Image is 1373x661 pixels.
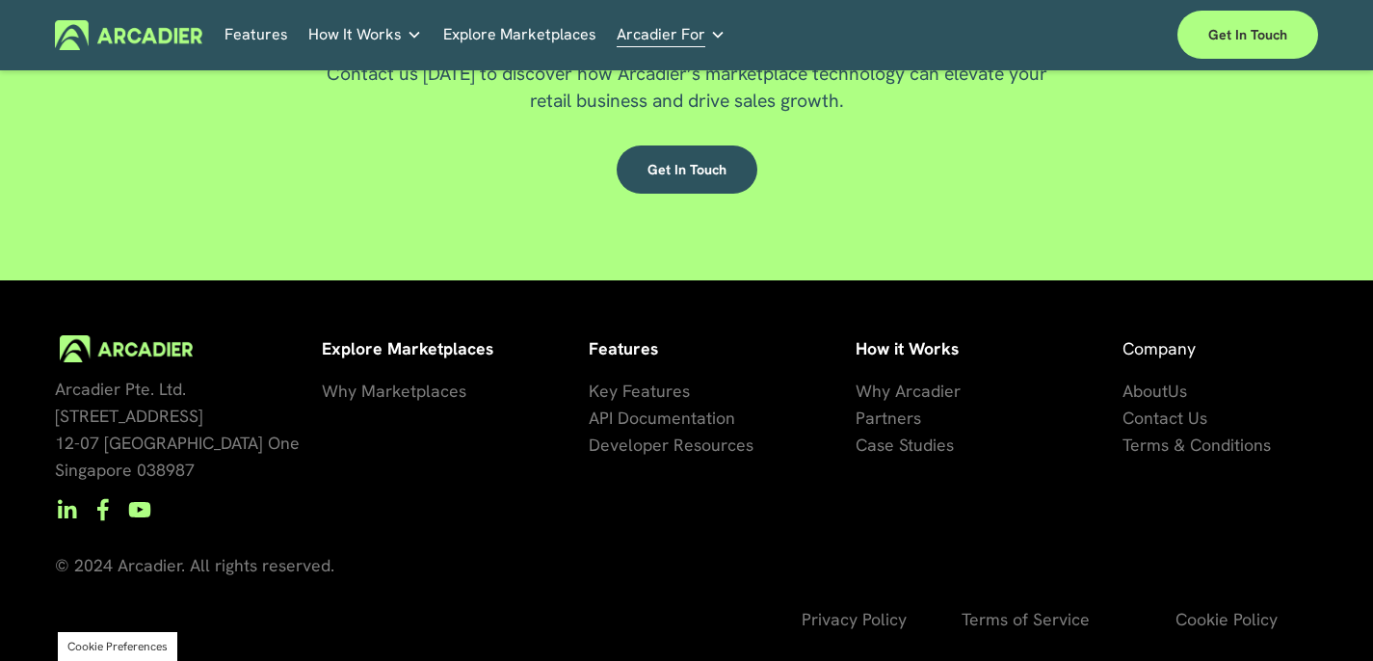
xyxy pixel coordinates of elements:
span: Why Marketplaces [322,380,466,402]
a: Why Arcadier [856,378,961,405]
a: Explore Marketplaces [443,20,596,50]
a: Ca [856,432,877,459]
span: Company [1122,337,1196,359]
span: Terms of Service [962,608,1090,630]
span: Key Features [589,380,690,402]
span: About [1122,380,1168,402]
a: Terms of Service [962,606,1090,633]
span: Arcadier Pte. Ltd. [STREET_ADDRESS] 12-07 [GEOGRAPHIC_DATA] One Singapore 038987 [55,378,300,481]
span: Cookie Policy [1175,608,1278,630]
iframe: Chat Widget [1277,568,1373,661]
a: Get in Touch [617,145,757,194]
span: Developer Resources [589,434,753,456]
a: Privacy Policy [802,606,907,633]
a: Cookie Policy [1175,606,1278,633]
img: Arcadier [55,20,202,50]
a: folder dropdown [617,20,726,50]
a: Get in touch [1177,11,1318,59]
strong: Explore Marketplaces [322,337,493,359]
a: Facebook [92,498,115,521]
a: Contact Us [1122,405,1207,432]
a: Key Features [589,378,690,405]
a: Why Marketplaces [322,378,466,405]
a: LinkedIn [55,498,78,521]
a: About [1122,378,1168,405]
a: YouTube [128,498,151,521]
span: © 2024 Arcadier. All rights reserved. [55,554,334,576]
span: API Documentation [589,407,735,429]
a: Developer Resources [589,432,753,459]
span: Arcadier For [617,21,705,48]
span: P [856,407,865,429]
span: Terms & Conditions [1122,434,1271,456]
span: Why Arcadier [856,380,961,402]
span: Ca [856,434,877,456]
span: artners [865,407,921,429]
a: API Documentation [589,405,735,432]
a: P [856,405,865,432]
strong: How it Works [856,337,959,359]
a: se Studies [877,432,954,459]
section: Manage previously selected cookie options [58,632,177,661]
button: Cookie Preferences [67,639,168,654]
span: Us [1168,380,1187,402]
a: folder dropdown [308,20,422,50]
span: se Studies [877,434,954,456]
a: artners [865,405,921,432]
span: Contact Us [1122,407,1207,429]
span: Privacy Policy [802,608,907,630]
a: Terms & Conditions [1122,432,1271,459]
span: How It Works [308,21,402,48]
a: Features [224,20,288,50]
strong: Features [589,337,658,359]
